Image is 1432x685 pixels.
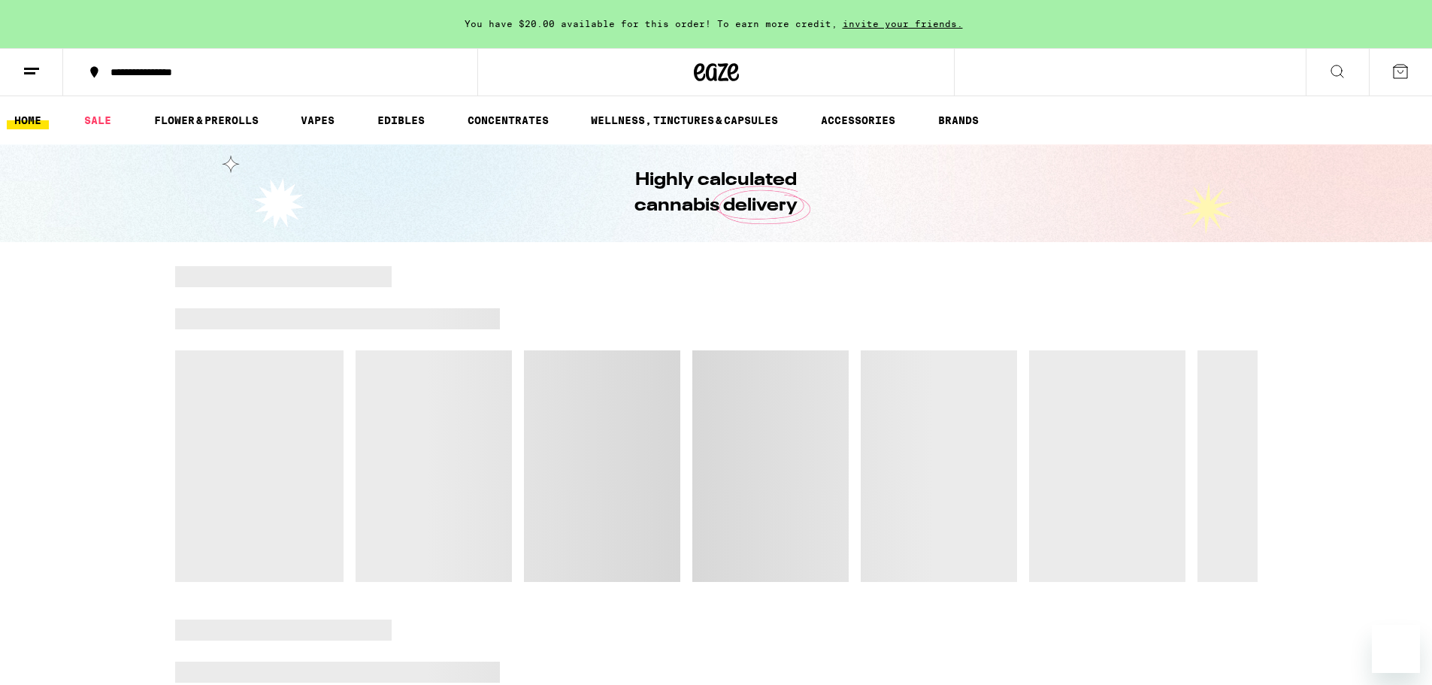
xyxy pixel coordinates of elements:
[77,111,119,129] a: SALE
[813,111,903,129] a: ACCESSORIES
[460,111,556,129] a: CONCENTRATES
[592,168,840,219] h1: Highly calculated cannabis delivery
[1372,625,1420,673] iframe: Button to launch messaging window
[837,19,968,29] span: invite your friends.
[147,111,266,129] a: FLOWER & PREROLLS
[7,111,49,129] a: HOME
[465,19,837,29] span: You have $20.00 available for this order! To earn more credit,
[370,111,432,129] a: EDIBLES
[931,111,986,129] a: BRANDS
[293,111,342,129] a: VAPES
[583,111,786,129] a: WELLNESS, TINCTURES & CAPSULES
